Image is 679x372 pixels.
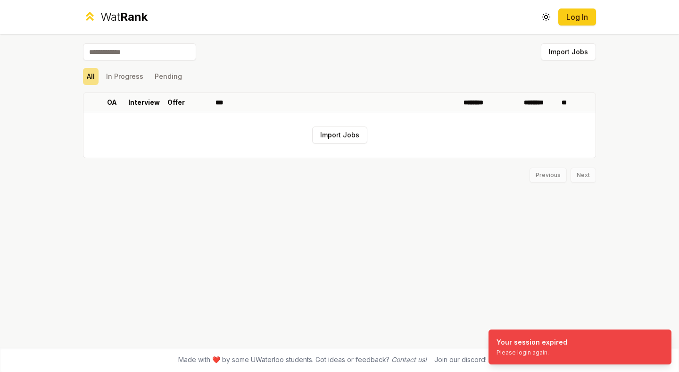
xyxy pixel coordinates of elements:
[434,355,487,364] div: Join our discord!
[558,8,596,25] button: Log In
[102,68,147,85] button: In Progress
[391,355,427,364] a: Contact us!
[151,68,186,85] button: Pending
[167,98,185,107] p: Offer
[312,127,367,144] button: Import Jobs
[566,11,588,23] a: Log In
[107,98,117,107] p: OA
[100,9,148,25] div: Wat
[83,9,148,25] a: WatRank
[178,355,427,364] span: Made with ❤️ by some UWaterloo students. Got ideas or feedback?
[541,43,596,60] button: Import Jobs
[497,338,567,347] div: Your session expired
[120,10,148,24] span: Rank
[128,98,160,107] p: Interview
[83,68,99,85] button: All
[497,349,567,356] div: Please login again.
